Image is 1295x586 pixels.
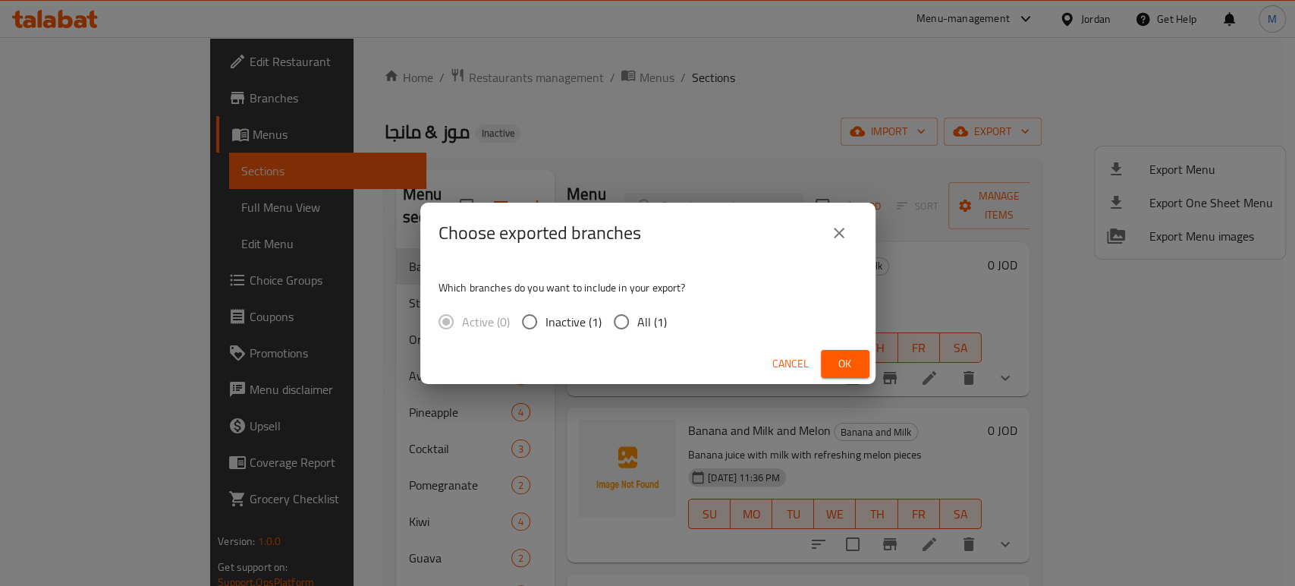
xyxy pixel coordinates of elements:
button: Ok [821,350,869,378]
p: Which branches do you want to include in your export? [438,280,857,295]
button: Cancel [766,350,815,378]
span: All (1) [637,313,667,331]
span: Inactive (1) [545,313,602,331]
span: Active (0) [462,313,510,331]
h2: Choose exported branches [438,221,641,245]
button: close [821,215,857,251]
span: Cancel [772,354,809,373]
span: Ok [833,354,857,373]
